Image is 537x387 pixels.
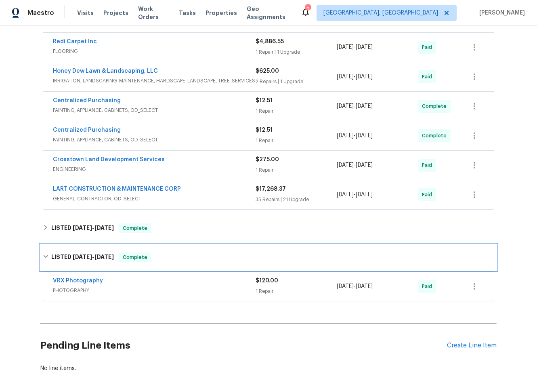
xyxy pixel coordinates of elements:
[337,161,373,169] span: -
[53,278,103,284] a: VRX Photography
[53,98,121,103] a: Centralized Purchasing
[337,73,373,81] span: -
[356,44,373,50] span: [DATE]
[356,192,373,198] span: [DATE]
[337,282,373,290] span: -
[337,133,354,139] span: [DATE]
[256,39,284,44] span: $4,886.55
[51,223,114,233] h6: LISTED
[73,254,92,260] span: [DATE]
[422,191,435,199] span: Paid
[40,244,497,270] div: LISTED [DATE]-[DATE]Complete
[256,196,337,204] div: 35 Repairs | 21 Upgrade
[256,186,286,192] span: $17,268.37
[337,43,373,51] span: -
[256,166,337,174] div: 1 Repair
[337,284,354,289] span: [DATE]
[53,165,256,173] span: ENGINEERING
[337,103,354,109] span: [DATE]
[337,162,354,168] span: [DATE]
[422,132,450,140] span: Complete
[356,133,373,139] span: [DATE]
[53,286,256,294] span: PHOTOGRAPHY
[337,74,354,80] span: [DATE]
[356,74,373,80] span: [DATE]
[256,278,278,284] span: $120.00
[40,327,447,364] h2: Pending Line Items
[256,78,337,86] div: 2 Repairs | 1 Upgrade
[53,195,256,203] span: GENERAL_CONTRACTOR, OD_SELECT
[27,9,54,17] span: Maestro
[476,9,525,17] span: [PERSON_NAME]
[256,48,337,56] div: 1 Repair | 1 Upgrade
[422,43,435,51] span: Paid
[40,219,497,238] div: LISTED [DATE]-[DATE]Complete
[337,191,373,199] span: -
[337,102,373,110] span: -
[356,162,373,168] span: [DATE]
[51,252,114,262] h6: LISTED
[120,253,151,261] span: Complete
[337,44,354,50] span: [DATE]
[256,107,337,115] div: 1 Repair
[40,364,497,372] div: No line items.
[53,68,158,74] a: Honey Dew Lawn & Landscaping, LLC
[53,127,121,133] a: Centralized Purchasing
[53,157,165,162] a: Crosstown Land Development Services
[337,132,373,140] span: -
[94,254,114,260] span: [DATE]
[94,225,114,231] span: [DATE]
[323,9,438,17] span: [GEOGRAPHIC_DATA], [GEOGRAPHIC_DATA]
[356,103,373,109] span: [DATE]
[53,106,256,114] span: PAINTING, APPLIANCE, CABINETS, OD_SELECT
[256,287,337,295] div: 1 Repair
[73,225,114,231] span: -
[77,9,94,17] span: Visits
[103,9,128,17] span: Projects
[179,10,196,16] span: Tasks
[337,192,354,198] span: [DATE]
[53,186,181,192] a: LART CONSTRUCTION & MAINTENANCE CORP
[53,136,256,144] span: PAINTING, APPLIANCE, CABINETS, OD_SELECT
[422,73,435,81] span: Paid
[256,98,273,103] span: $12.51
[73,254,114,260] span: -
[53,47,256,55] span: FLOORING
[256,157,279,162] span: $275.00
[256,127,273,133] span: $12.51
[206,9,237,17] span: Properties
[356,284,373,289] span: [DATE]
[138,5,169,21] span: Work Orders
[422,161,435,169] span: Paid
[53,39,97,44] a: Redi Carpet Inc
[73,225,92,231] span: [DATE]
[247,5,291,21] span: Geo Assignments
[422,102,450,110] span: Complete
[256,68,279,74] span: $625.00
[256,137,337,145] div: 1 Repair
[422,282,435,290] span: Paid
[447,342,497,349] div: Create Line Item
[53,77,256,85] span: IRRIGATION, LANDSCAPING_MAINTENANCE, HARDSCAPE_LANDSCAPE, TREE_SERVICES
[305,5,310,13] div: 1
[120,224,151,232] span: Complete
